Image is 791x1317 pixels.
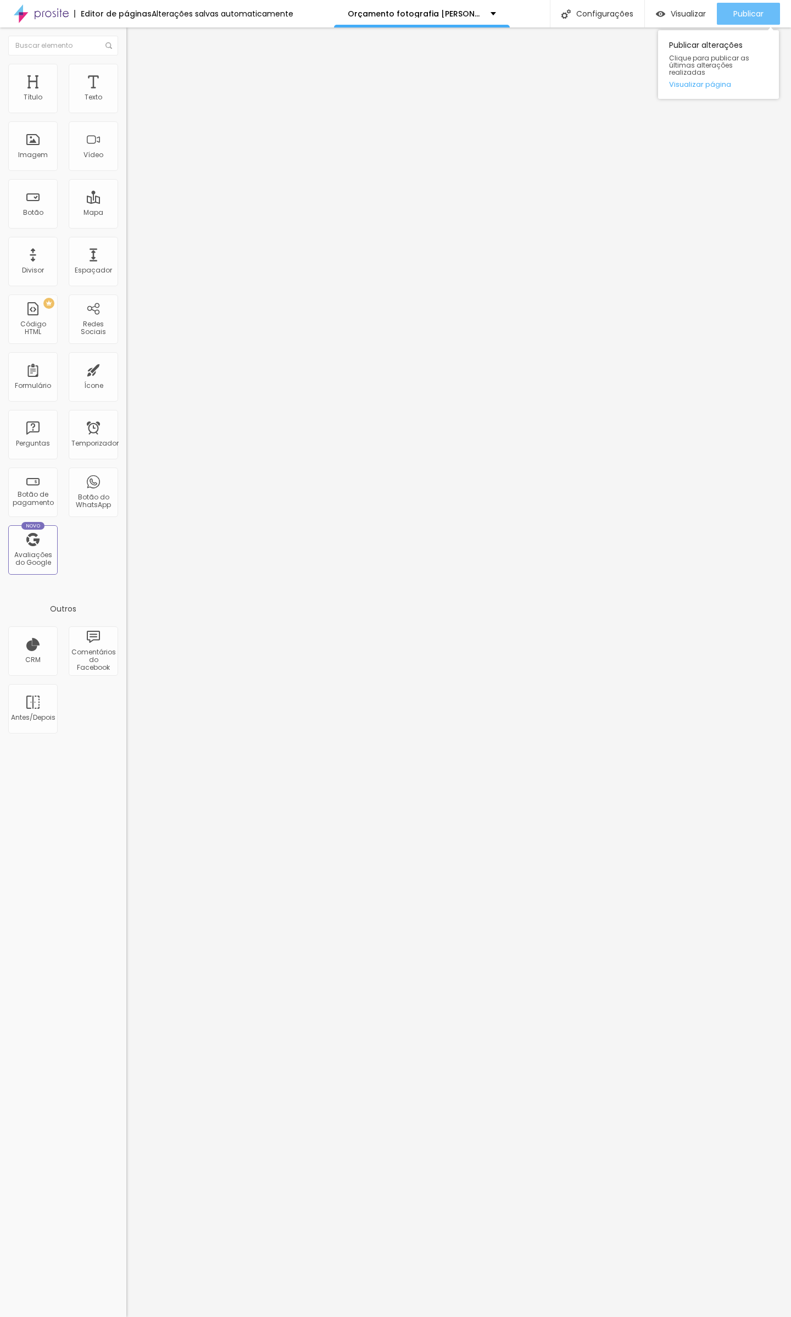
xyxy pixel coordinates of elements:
[23,208,43,217] font: Botão
[105,42,112,49] img: Ícone
[26,523,41,529] font: Novo
[561,9,571,19] img: Ícone
[733,8,764,19] font: Publicar
[83,208,103,217] font: Mapa
[75,265,112,275] font: Espaçador
[83,150,103,159] font: Vídeo
[81,319,106,336] font: Redes Sociais
[15,381,51,390] font: Formulário
[8,36,118,55] input: Buscar elemento
[126,27,791,1317] iframe: Editor
[81,8,152,19] font: Editor de páginas
[152,8,293,19] font: Alterações salvas automaticamente
[16,438,50,448] font: Perguntas
[85,92,102,102] font: Texto
[14,550,52,567] font: Avaliações do Google
[20,319,46,336] font: Código HTML
[669,81,768,88] a: Visualizar página
[717,3,780,25] button: Publicar
[22,265,44,275] font: Divisor
[25,655,41,664] font: CRM
[669,53,749,77] font: Clique para publicar as últimas alterações realizadas
[348,8,506,19] font: Orçamento fotografia [PERSON_NAME]
[76,492,111,509] font: Botão do WhatsApp
[13,490,54,507] font: Botão de pagamento
[71,647,116,673] font: Comentários do Facebook
[24,92,42,102] font: Título
[11,713,55,722] font: Antes/Depois
[669,40,743,51] font: Publicar alterações
[645,3,717,25] button: Visualizar
[656,9,665,19] img: view-1.svg
[84,381,103,390] font: Ícone
[18,150,48,159] font: Imagem
[669,79,731,90] font: Visualizar página
[671,8,706,19] font: Visualizar
[50,603,76,614] font: Outros
[71,438,119,448] font: Temporizador
[576,8,633,19] font: Configurações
